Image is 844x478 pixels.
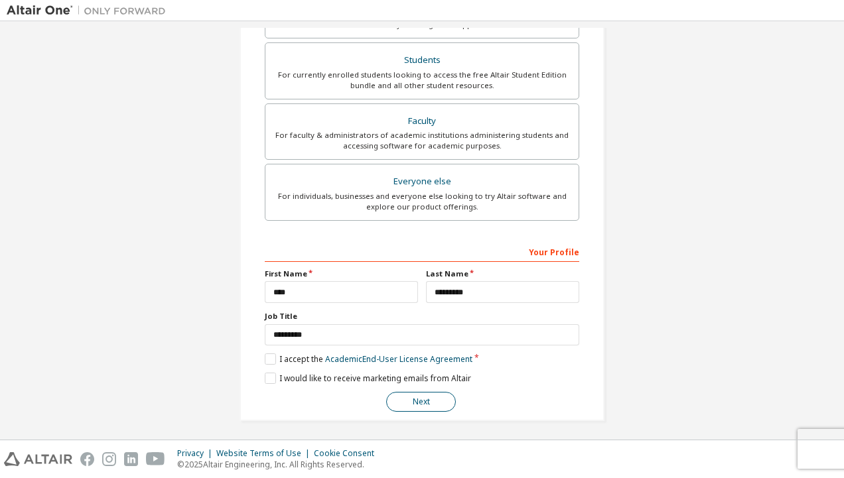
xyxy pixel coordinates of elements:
div: For individuals, businesses and everyone else looking to try Altair software and explore our prod... [273,191,571,212]
div: Faculty [273,112,571,131]
label: Last Name [426,269,579,279]
div: For faculty & administrators of academic institutions administering students and accessing softwa... [273,130,571,151]
label: Job Title [265,311,579,322]
img: facebook.svg [80,452,94,466]
div: Students [273,51,571,70]
label: First Name [265,269,418,279]
button: Next [386,392,456,412]
div: Website Terms of Use [216,448,314,459]
div: Everyone else [273,172,571,191]
div: Your Profile [265,241,579,262]
img: Altair One [7,4,173,17]
div: Privacy [177,448,216,459]
p: © 2025 Altair Engineering, Inc. All Rights Reserved. [177,459,382,470]
label: I would like to receive marketing emails from Altair [265,373,471,384]
img: instagram.svg [102,452,116,466]
img: linkedin.svg [124,452,138,466]
div: Cookie Consent [314,448,382,459]
img: youtube.svg [146,452,165,466]
a: Academic End-User License Agreement [325,353,472,365]
label: I accept the [265,353,472,365]
img: altair_logo.svg [4,452,72,466]
div: For currently enrolled students looking to access the free Altair Student Edition bundle and all ... [273,70,571,91]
